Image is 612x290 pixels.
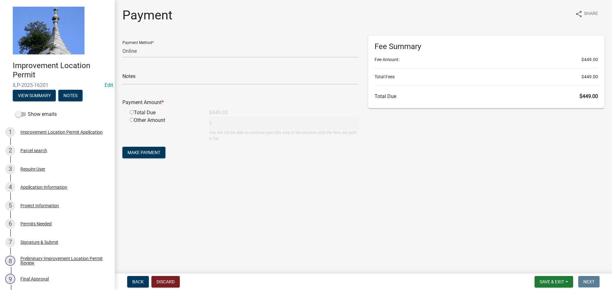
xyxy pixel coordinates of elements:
[5,182,15,192] div: 4
[13,90,56,101] button: View Summary
[13,61,110,80] h4: Improvement Location Permit
[5,256,15,266] div: 8
[58,93,83,98] wm-modal-confirm: Notes
[5,219,15,229] div: 6
[20,185,67,189] div: Application Information
[584,10,598,18] span: Share
[105,82,113,88] a: Edit
[58,90,83,101] button: Notes
[122,147,165,158] button: Make Payment
[375,56,598,63] li: Fee Amount:
[20,130,103,134] div: Improvement Location Permit Application
[13,82,102,88] span: ILP-2025-16201
[375,93,598,99] h6: Total Due
[579,93,598,99] span: $449.00
[535,276,573,287] button: Save & Exit
[13,7,84,54] img: Decatur County, Indiana
[127,276,149,287] button: Back
[570,8,603,20] button: shareShare
[105,82,113,88] wm-modal-confirm: Edit Application Number
[122,8,172,23] h1: Payment
[20,256,105,265] div: Preliminary Improvement Location Permit Review
[20,277,49,281] div: Final Approval
[127,150,160,155] span: Make Payment
[125,109,204,117] div: Total Due
[20,167,45,171] div: Require User
[581,56,598,63] span: $449.00
[151,276,180,287] button: Discard
[5,274,15,284] div: 9
[375,42,598,51] h6: Fee Summary
[5,127,15,137] div: 1
[5,164,15,174] div: 3
[20,240,58,244] div: Signature & Submit
[5,145,15,156] div: 2
[5,237,15,247] div: 7
[578,276,600,287] button: Next
[13,93,56,98] wm-modal-confirm: Summary
[15,110,57,118] label: Show emails
[375,74,598,80] li: Total Fees
[125,117,204,142] div: Other Amount
[540,279,564,284] span: Save & Exit
[132,279,144,284] span: Back
[20,203,59,208] div: Project Information
[118,99,363,106] div: Payment Amount
[20,148,47,153] div: Parcel search
[581,74,598,80] span: $449.00
[575,10,583,18] i: share
[5,201,15,211] div: 5
[20,222,52,226] div: Permits Needed
[583,279,594,284] span: Next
